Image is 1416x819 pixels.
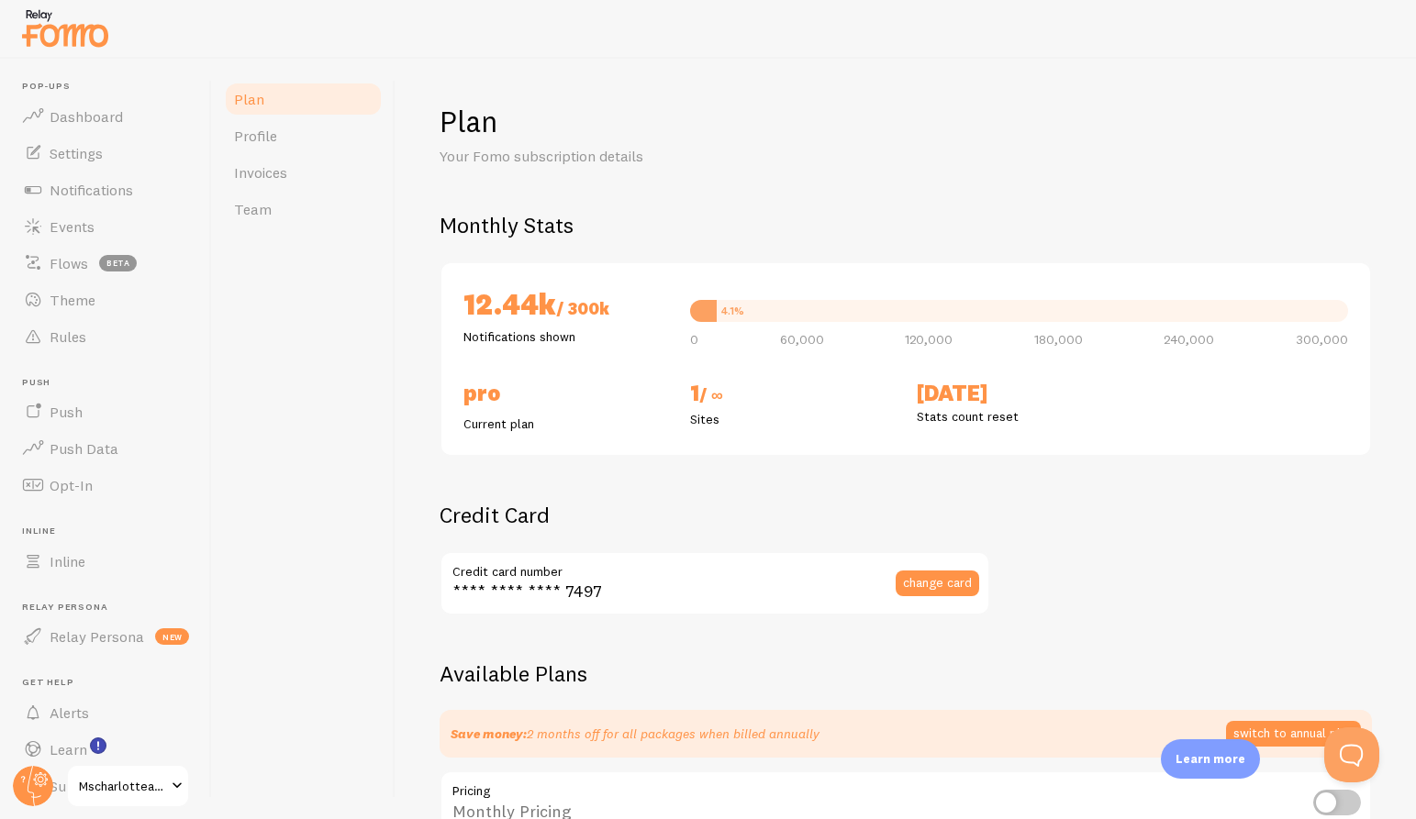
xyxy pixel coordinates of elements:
[223,154,384,191] a: Invoices
[79,775,166,797] span: Mscharlotteacademy
[90,737,106,754] svg: <p>Watch New Feature Tutorials!</p>
[11,467,200,504] a: Opt-In
[11,393,200,430] a: Push
[11,694,200,731] a: Alerts
[19,5,111,51] img: fomo-relay-logo-orange.svg
[22,377,200,389] span: Push
[50,327,86,346] span: Rules
[1296,333,1348,346] span: 300,000
[903,576,972,589] span: change card
[699,384,723,405] span: / ∞
[780,333,824,346] span: 60,000
[721,305,744,316] div: 4.1%
[917,407,1121,426] p: Stats count reset
[11,282,200,318] a: Theme
[463,415,668,433] p: Current plan
[155,628,189,645] span: new
[11,731,200,768] a: Learn
[234,200,272,218] span: Team
[690,379,895,410] h2: 1
[22,526,200,537] span: Inline
[99,255,137,271] span: beta
[50,740,87,758] span: Learn
[50,107,123,126] span: Dashboard
[690,410,895,428] p: Sites
[50,627,144,646] span: Relay Persona
[11,543,200,580] a: Inline
[50,476,93,494] span: Opt-In
[234,163,287,182] span: Invoices
[11,245,200,282] a: Flows beta
[1161,739,1260,779] div: Learn more
[22,81,200,93] span: Pop-ups
[223,117,384,154] a: Profile
[11,135,200,172] a: Settings
[1034,333,1083,346] span: 180,000
[440,146,880,167] p: Your Fomo subscription details
[11,208,200,245] a: Events
[463,379,668,407] h2: PRO
[451,725,819,743] p: 2 months off for all packages when billed annually
[223,81,384,117] a: Plan
[1176,750,1245,768] p: Learn more
[50,403,83,421] span: Push
[234,90,264,108] span: Plan
[1164,333,1214,346] span: 240,000
[1324,727,1379,782] iframe: Help Scout Beacon - Open
[22,677,200,689] span: Get Help
[50,217,95,236] span: Events
[690,333,698,346] span: 0
[917,379,1121,407] h2: [DATE]
[1226,721,1361,747] button: switch to annual plan
[50,552,85,570] span: Inline
[440,501,990,529] h2: Credit Card
[50,254,88,272] span: Flows
[896,570,979,596] button: change card
[11,618,200,655] a: Relay Persona new
[11,430,200,467] a: Push Data
[440,211,1372,239] h2: Monthly Stats
[50,439,118,458] span: Push Data
[440,103,1372,140] h1: Plan
[11,172,200,208] a: Notifications
[463,327,668,346] p: Notifications shown
[905,333,953,346] span: 120,000
[11,318,200,355] a: Rules
[440,659,1372,688] h2: Available Plans
[22,602,200,614] span: Relay Persona
[556,298,609,319] span: / 300k
[50,703,89,722] span: Alerts
[463,285,668,327] h2: 12.44k
[66,764,190,808] a: Mscharlotteacademy
[50,181,133,199] span: Notifications
[451,725,527,742] strong: Save money:
[50,291,95,309] span: Theme
[50,144,103,162] span: Settings
[234,127,277,145] span: Profile
[223,191,384,227] a: Team
[11,98,200,135] a: Dashboard
[440,551,990,582] label: Credit card number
